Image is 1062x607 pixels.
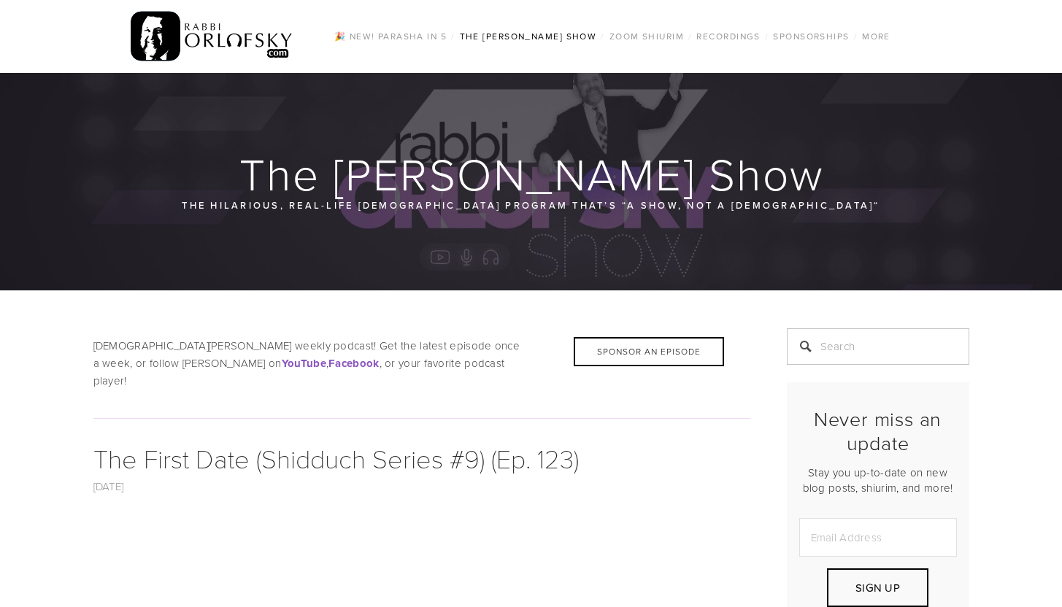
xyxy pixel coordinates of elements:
span: / [765,30,769,42]
a: The [PERSON_NAME] Show [455,27,601,46]
img: RabbiOrlofsky.com [131,8,293,65]
h1: The [PERSON_NAME] Show [93,150,971,197]
a: 🎉 NEW! Parasha in 5 [330,27,451,46]
button: Sign Up [827,568,928,607]
strong: Facebook [328,355,379,371]
a: Sponsorships [769,27,853,46]
span: / [854,30,858,42]
span: / [688,30,692,42]
div: Sponsor an Episode [574,337,724,366]
a: Recordings [692,27,764,46]
span: Sign Up [855,580,900,595]
h2: Never miss an update [799,407,957,455]
input: Search [787,328,969,365]
p: The hilarious, real-life [DEMOGRAPHIC_DATA] program that’s “a show, not a [DEMOGRAPHIC_DATA]“ [181,197,882,213]
a: [DATE] [93,479,124,494]
a: More [858,27,895,46]
a: YouTube [282,355,326,371]
p: [DEMOGRAPHIC_DATA][PERSON_NAME] weekly podcast! Get the latest episode once a week, or follow [PE... [93,337,750,390]
span: / [451,30,455,42]
strong: YouTube [282,355,326,371]
span: / [601,30,604,42]
a: The First Date (Shidduch Series #9) (Ep. 123) [93,440,579,476]
a: Zoom Shiurim [605,27,688,46]
p: Stay you up-to-date on new blog posts, shiurim, and more! [799,465,957,495]
input: Email Address [799,518,957,557]
a: Facebook [328,355,379,371]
